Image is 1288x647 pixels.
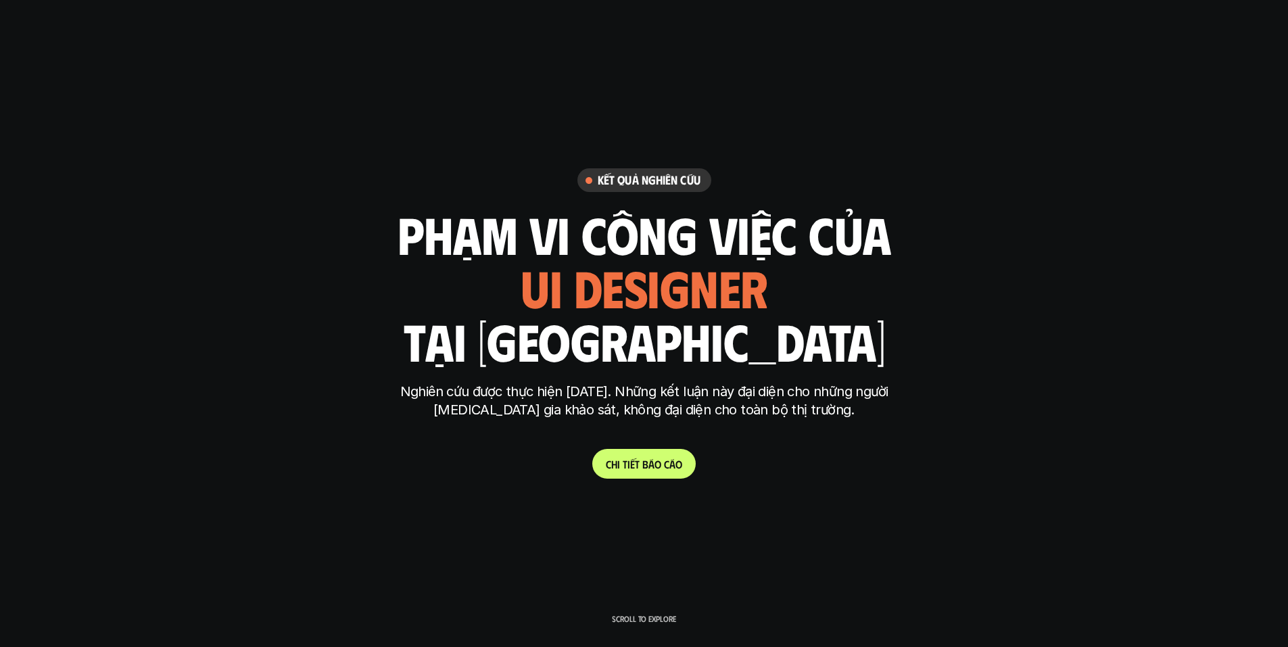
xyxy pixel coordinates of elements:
span: o [675,458,682,471]
span: i [627,458,630,471]
p: Scroll to explore [612,614,676,623]
span: á [669,458,675,471]
span: c [664,458,669,471]
p: Nghiên cứu được thực hiện [DATE]. Những kết luận này đại diện cho những người [MEDICAL_DATA] gia ... [391,383,898,419]
h1: tại [GEOGRAPHIC_DATA] [403,312,885,369]
span: á [648,458,654,471]
span: t [623,458,627,471]
span: h [611,458,617,471]
span: ế [630,458,635,471]
span: i [617,458,620,471]
a: Chitiếtbáocáo [592,449,696,479]
span: t [635,458,640,471]
h1: phạm vi công việc của [398,206,891,262]
h6: Kết quả nghiên cứu [598,172,700,188]
span: C [606,458,611,471]
span: b [642,458,648,471]
span: o [654,458,661,471]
